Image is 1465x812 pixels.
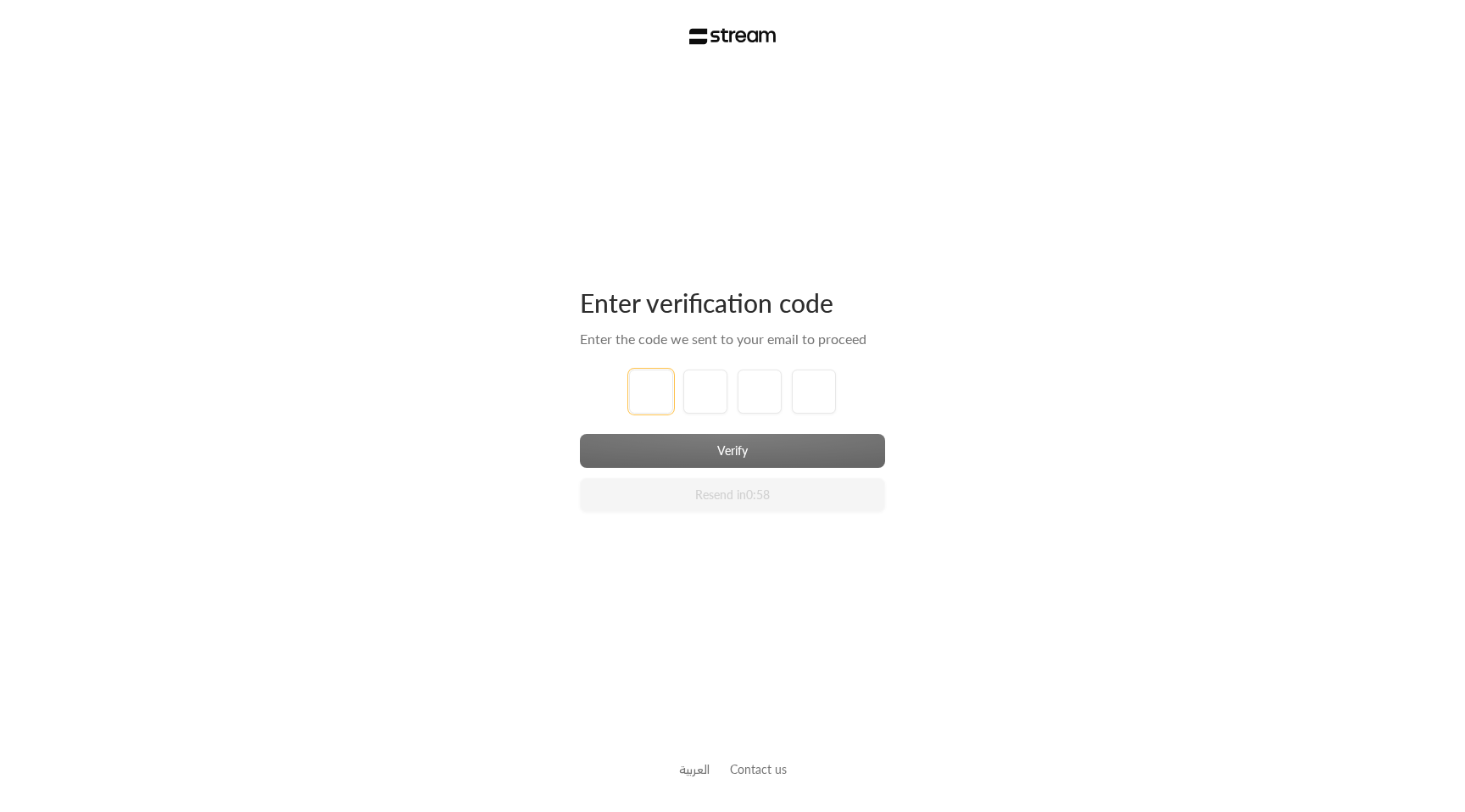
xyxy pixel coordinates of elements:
[580,286,885,319] div: Enter verification code
[580,329,885,349] div: Enter the code we sent to your email to proceed
[730,762,787,776] a: Contact us
[679,754,710,785] a: العربية
[730,760,787,778] button: Contact us
[689,28,777,45] img: Stream Logo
